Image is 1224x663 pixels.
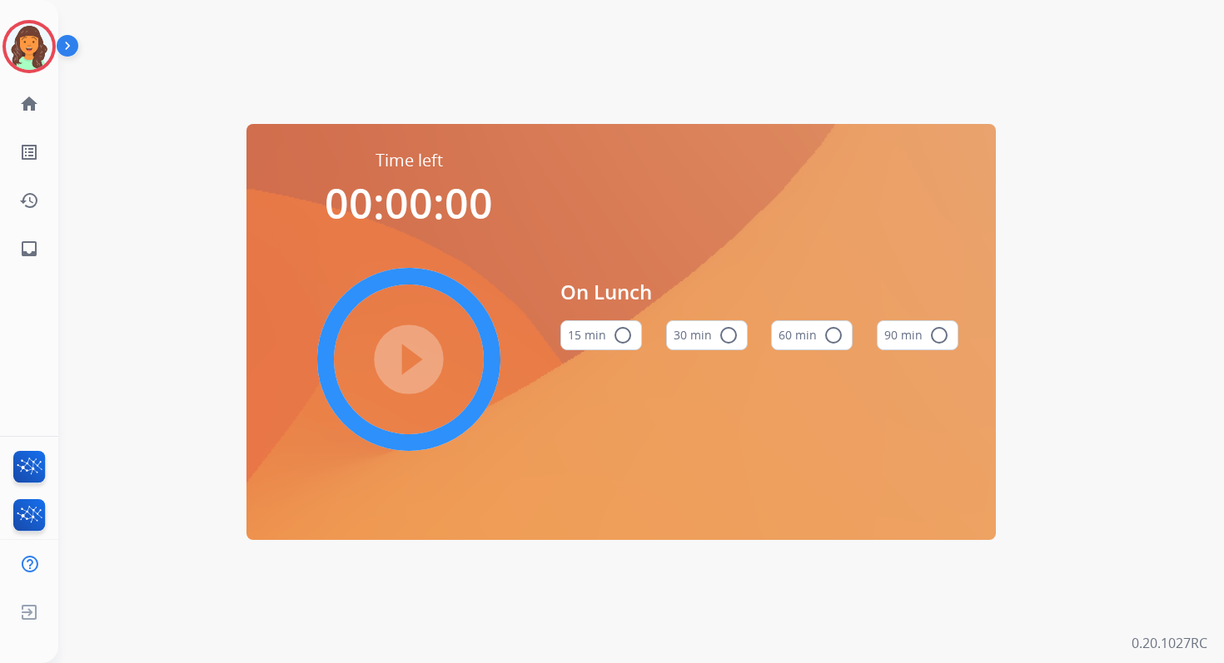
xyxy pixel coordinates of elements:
mat-icon: home [19,94,39,114]
button: 15 min [560,320,642,350]
mat-icon: radio_button_unchecked [613,325,633,345]
mat-icon: history [19,190,39,210]
button: 90 min [877,320,958,350]
button: 30 min [666,320,748,350]
mat-icon: radio_button_unchecked [929,325,949,345]
mat-icon: radio_button_unchecked [719,325,739,345]
span: On Lunch [560,277,958,307]
mat-icon: list_alt [19,142,39,162]
mat-icon: radio_button_unchecked [823,325,843,345]
span: 00:00:00 [325,175,493,231]
mat-icon: inbox [19,239,39,259]
img: avatar [6,23,52,70]
span: Time left [376,149,443,172]
p: 0.20.1027RC [1132,633,1207,653]
button: 60 min [771,320,853,350]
